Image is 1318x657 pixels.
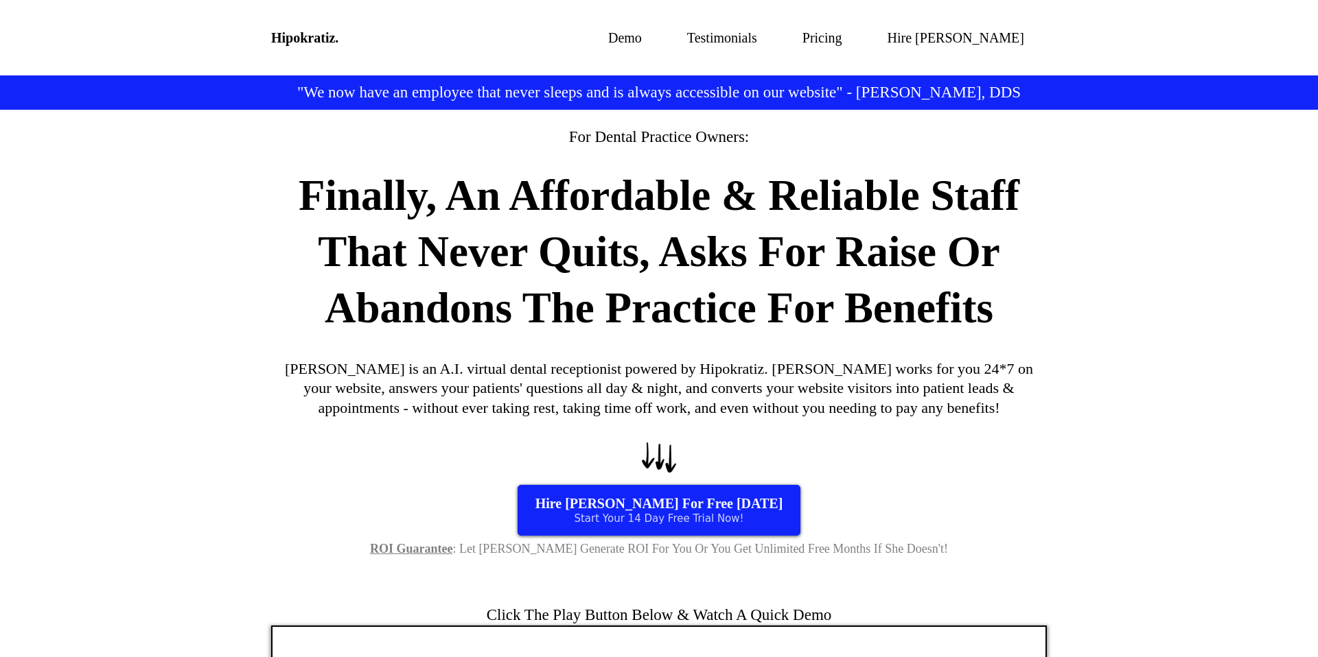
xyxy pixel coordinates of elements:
[865,27,1047,49] a: Hire Irine
[271,541,1047,557] h2: : Let [PERSON_NAME] Generate ROI For You Or You Get Unlimited Free Months If She Doesn't!
[271,127,1047,147] h2: For Dental Practice Owners:
[370,542,453,556] u: ROI Guarantee
[518,485,801,536] a: Hire Irine For Free Today Start Your 14 Day Free Trial Now!
[271,605,1047,625] h2: Click The Play Button Below & Watch A Quick Demo
[271,82,1047,103] p: "We now have an employee that never sleeps and is always accessible on our website" - [PERSON_NAM...
[271,30,338,45] strong: Hipokratiz.
[586,27,664,49] a: Demo
[271,359,1047,418] h2: [PERSON_NAME] is an A.I. virtual dental receptionist powered by Hipokratiz. [PERSON_NAME] works f...
[535,496,783,512] span: Hire [PERSON_NAME] For Free [DATE]
[299,171,1019,332] strong: Finally, An Affordable & Reliable Staff That Never Quits, Asks For Raise Or Abandons The Practice...
[664,27,780,49] a: Testimonials
[780,27,865,49] a: Pricing
[574,512,743,525] span: Start Your 14 Day Free Trial Now!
